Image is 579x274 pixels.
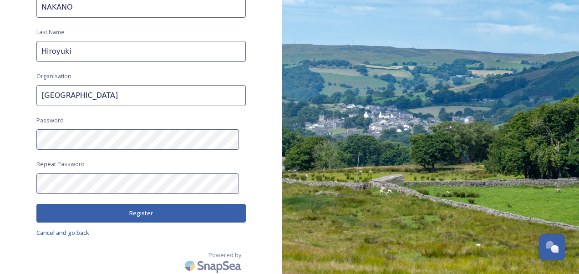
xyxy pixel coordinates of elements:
[539,234,565,260] button: Open Chat
[36,41,246,62] input: Doe
[36,72,71,81] span: Organisation
[36,28,65,36] span: Last Name
[36,204,246,223] button: Register
[36,228,89,237] span: Cancel and go back
[208,251,241,259] span: Powered by
[36,160,85,168] span: Repeat Password
[36,85,246,106] input: Acme Inc
[36,116,64,125] span: Password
